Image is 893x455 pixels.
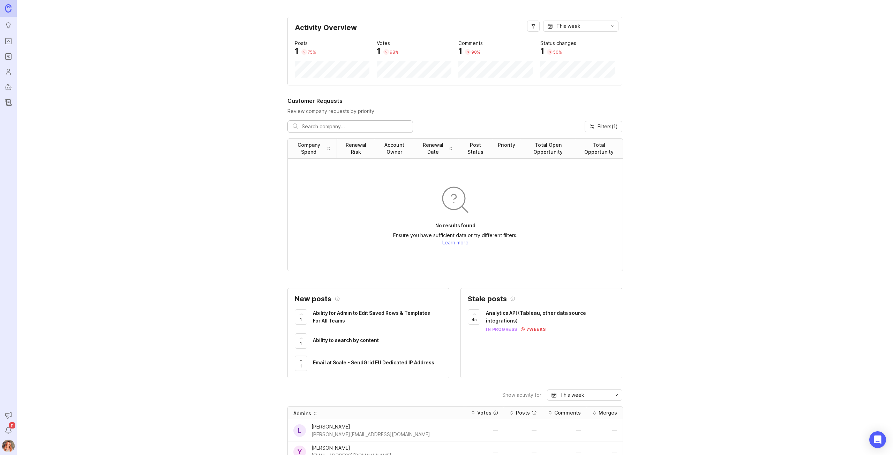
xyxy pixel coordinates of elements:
[313,336,442,346] a: Ability to search by content
[293,142,324,156] div: Company Spend
[468,295,507,302] h2: Stale posts
[458,47,462,55] div: 1
[554,409,581,416] div: Comments
[435,222,475,229] p: No results found
[442,240,468,245] a: Learn more
[313,359,442,368] a: Email at Scale - SendGrid EU Dedicated IP Address
[2,424,15,437] button: Notifications
[293,410,311,417] div: Admins
[313,309,442,326] a: Ability for Admin to Edit Saved Rows & Templates For All Teams
[2,20,15,32] a: Ideas
[471,449,498,454] div: —
[516,409,530,416] div: Posts
[592,449,617,454] div: —
[509,428,536,433] div: —
[295,47,299,55] div: 1
[2,81,15,93] a: Autopilot
[295,24,615,37] div: Activity Overview
[607,23,618,29] svg: toggle icon
[295,333,307,349] button: 1
[377,39,390,47] div: Votes
[300,317,302,323] span: 1
[287,97,622,105] h2: Customer Requests
[540,47,544,55] div: 1
[343,142,369,156] div: Renewal Risk
[438,183,472,217] img: svg+xml;base64,PHN2ZyB3aWR0aD0iOTYiIGhlaWdodD0iOTYiIGZpbGw9Im5vbmUiIHhtbG5zPSJodHRwOi8vd3d3LnczLm...
[526,142,570,156] div: Total Open Opportunity
[611,392,622,398] svg: toggle icon
[611,123,618,129] span: ( 1 )
[2,96,15,109] a: Changelog
[486,326,517,332] div: in progress
[599,409,617,416] div: Merges
[393,232,518,239] p: Ensure you have sufficient data or try different filters.
[472,317,477,323] span: 45
[509,449,536,454] div: —
[471,49,480,55] div: 90 %
[464,142,487,156] div: Post Status
[312,444,391,452] div: [PERSON_NAME]
[300,341,302,347] span: 1
[468,309,480,325] button: 45
[592,428,617,433] div: —
[377,47,381,55] div: 1
[556,22,580,30] div: This week
[598,123,618,130] span: Filters
[390,49,399,55] div: 98 %
[313,359,434,365] span: Email at Scale - SendGrid EU Dedicated IP Address
[471,428,498,433] div: —
[313,337,379,343] span: Ability to search by content
[295,356,307,371] button: 1
[525,326,546,332] div: 7 weeks
[9,422,15,429] span: 11
[380,142,408,156] div: Account Owner
[540,39,576,47] div: Status changes
[295,39,308,47] div: Posts
[312,431,430,438] div: [PERSON_NAME][EMAIL_ADDRESS][DOMAIN_NAME]
[2,440,15,452] button: Bronwen W
[2,66,15,78] a: Users
[869,431,886,448] div: Open Intercom Messenger
[553,49,562,55] div: 50 %
[486,309,615,332] a: Analytics API (Tableau, other data source integrations)in progress7weeks
[295,309,307,325] button: 1
[312,423,430,431] div: [PERSON_NAME]
[560,391,584,399] div: This week
[498,142,515,149] div: Priority
[287,108,622,115] p: Review company requests by priority
[5,4,12,12] img: Canny Home
[581,142,617,156] div: Total Opportunity
[2,409,15,422] button: Announcements
[293,424,306,437] div: L
[295,295,331,302] h2: New posts
[458,39,483,47] div: Comments
[308,49,316,55] div: 75 %
[300,363,302,369] span: 1
[420,142,446,156] div: Renewal Date
[313,310,430,324] span: Ability for Admin to Edit Saved Rows & Templates For All Teams
[548,449,581,454] div: —
[502,393,541,397] div: Show activity for
[585,121,622,132] button: Filters(1)
[486,310,586,324] span: Analytics API (Tableau, other data source integrations)
[2,50,15,63] a: Roadmaps
[521,327,525,331] img: svg+xml;base64,PHN2ZyB3aWR0aD0iMTEiIGhlaWdodD0iMTEiIGZpbGw9Im5vbmUiIHhtbG5zPSJodHRwOi8vd3d3LnczLm...
[548,428,581,433] div: —
[2,35,15,47] a: Portal
[302,123,408,130] input: Search company...
[477,409,491,416] div: Votes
